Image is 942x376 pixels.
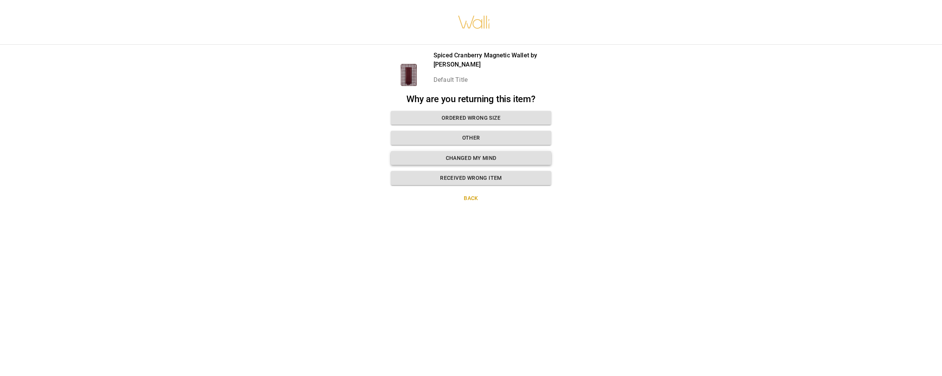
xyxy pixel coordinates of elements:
[391,151,551,165] button: Changed my mind
[391,94,551,105] h2: Why are you returning this item?
[458,6,490,39] img: walli-inc.myshopify.com
[391,111,551,125] button: Ordered wrong size
[391,191,551,205] button: Back
[434,51,551,69] p: Spiced Cranberry Magnetic Wallet by [PERSON_NAME]
[391,131,551,145] button: Other
[434,75,551,85] p: Default Title
[391,171,551,185] button: Received wrong item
